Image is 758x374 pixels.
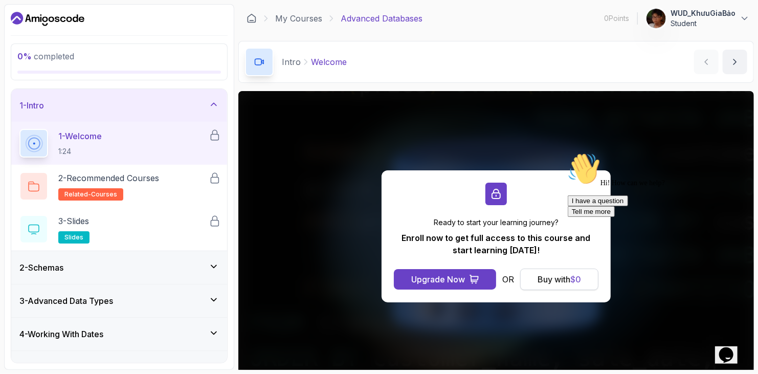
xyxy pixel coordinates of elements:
[694,50,719,74] button: previous content
[247,13,257,24] a: Dashboard
[411,273,465,285] div: Upgrade Now
[520,269,598,290] button: Buy with$0
[564,148,748,328] iframe: chat widget
[715,333,748,364] iframe: chat widget
[17,51,32,61] span: 0 %
[646,9,666,28] img: user profile image
[19,99,44,112] h3: 1 - Intro
[311,56,347,68] p: Welcome
[4,47,64,58] button: I have a question
[646,8,750,29] button: user profile imageWUD_KhưuGiaBảoStudent
[4,4,37,37] img: :wave:
[58,172,159,184] p: 2 - Recommended Courses
[58,146,102,157] p: 1:24
[64,190,117,199] span: related-courses
[58,130,102,142] p: 1 - Welcome
[4,31,101,38] span: Hi! How can we help?
[275,12,322,25] a: My Courses
[4,58,51,69] button: Tell me more
[19,328,103,340] h3: 4 - Working With Dates
[671,18,735,29] p: Student
[19,215,219,244] button: 3-Slidesslides
[604,13,629,24] p: 0 Points
[11,89,227,122] button: 1-Intro
[11,284,227,317] button: 3-Advanced Data Types
[723,50,747,74] button: next content
[17,51,74,61] span: completed
[282,56,301,68] p: Intro
[502,273,514,285] p: OR
[671,8,735,18] p: WUD_KhưuGiaBảo
[394,232,598,256] p: Enroll now to get full access to this course and start learning [DATE]!
[19,129,219,158] button: 1-Welcome1:24
[394,217,598,228] p: Ready to start your learning journey?
[11,11,84,27] a: Dashboard
[394,269,496,290] button: Upgrade Now
[19,361,72,373] h3: 5 - Constraints
[58,215,89,227] p: 3 - Slides
[19,261,63,274] h3: 2 - Schemas
[11,251,227,284] button: 2-Schemas
[19,295,113,307] h3: 3 - Advanced Data Types
[64,233,83,241] span: slides
[341,12,422,25] p: Advanced Databases
[19,172,219,201] button: 2-Recommended Coursesrelated-courses
[538,273,581,285] div: Buy with
[11,318,227,350] button: 4-Working With Dates
[4,4,188,69] div: 👋Hi! How can we help?I have a questionTell me more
